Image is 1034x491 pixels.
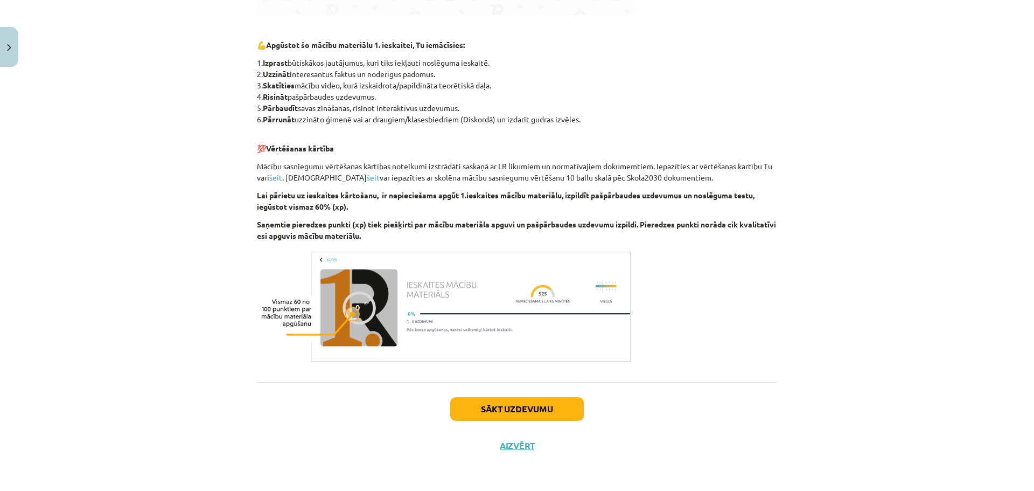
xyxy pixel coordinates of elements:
[257,190,754,211] b: Lai pārietu uz ieskaites kārtošanu, ir nepieciešams apgūt 1.ieskaites mācību materiālu, izpildīt ...
[367,172,380,182] a: šeit
[263,58,288,67] b: Izprast
[266,143,334,153] b: Vērtēšanas kārtība
[7,44,11,51] img: icon-close-lesson-0947bae3869378f0d4975bcd49f059093ad1ed9edebbc8119c70593378902aed.svg
[269,172,282,182] a: šeit
[257,161,777,183] p: Mācību sasniegumu vērtēšanas kārtības noteikumi izstrādāti saskaņā ar LR likumiem un normatīvajie...
[263,114,295,124] b: Pārrunāt
[263,69,290,79] b: Uzzināt
[263,80,295,90] b: Skatīties
[266,40,465,50] b: Apgūstot šo mācību materiālu 1. ieskaitei, Tu iemācīsies:
[450,397,584,421] button: Sākt uzdevumu
[257,219,776,240] b: Saņemtie pieredzes punkti (xp) tiek piešķirti par mācību materiāla apguvi un pašpārbaudes uzdevum...
[257,132,777,154] p: 💯
[263,92,288,101] b: Risināt
[257,39,777,51] p: 💪
[263,103,298,113] b: Pārbaudīt
[257,57,777,125] p: 1. būtiskākos jautājumus, kuri tiks iekļauti noslēguma ieskaitē. 2. interesantus faktus un noderī...
[497,440,537,451] button: Aizvērt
